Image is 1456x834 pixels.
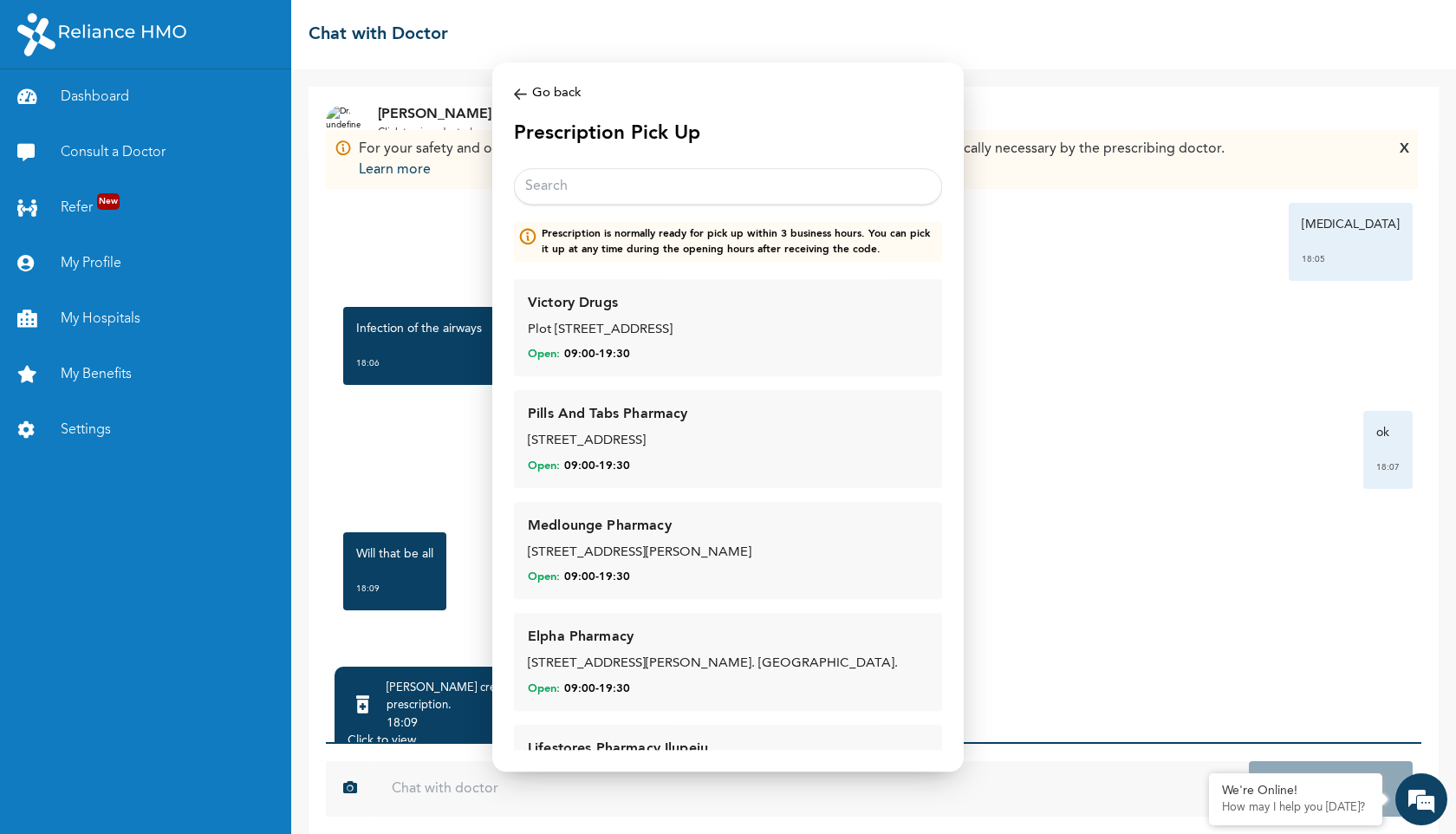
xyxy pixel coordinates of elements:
span: Conversation [9,618,170,630]
div: Victory Drugs [528,293,618,314]
div: Lifestores Pharmacy Ilupeju [528,739,708,759]
textarea: Type your message and hit 'Enter' [9,527,330,588]
span: Open: [528,347,560,362]
div: Minimize live chat window [284,9,326,50]
div: [STREET_ADDRESS] [528,432,928,452]
h4: Prescription Pick Up [514,111,942,158]
span: 09:00 - 19:30 [564,681,630,697]
span: 09:00 - 19:30 [564,347,630,362]
div: Chat with us now [90,97,291,120]
span: Open: [528,681,560,697]
span: Open: [528,570,560,585]
div: Medlounge Pharmacy [528,516,672,537]
span: 09:00 - 19:30 [564,570,630,585]
div: Elpha Pharmacy [528,627,634,648]
div: Plot [STREET_ADDRESS] [528,321,928,341]
span: We're online! [101,245,239,420]
span: Open: [528,459,560,474]
input: Search [514,168,942,205]
img: d_794563401_company_1708531726252_794563401 [32,87,70,130]
div: [STREET_ADDRESS][PERSON_NAME] [528,544,928,564]
div: Prescription is normally ready for pick up within 3 business hours. You can pick it up at any tim... [542,226,938,257]
div: Pills And Tabs Pharmacy [528,404,687,425]
div: [STREET_ADDRESS][PERSON_NAME]. [GEOGRAPHIC_DATA]. [528,655,928,674]
div: FAQs [170,588,331,642]
div: Go back [514,84,942,104]
img: back [514,84,527,104]
span: 09:00 - 19:30 [564,459,630,474]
